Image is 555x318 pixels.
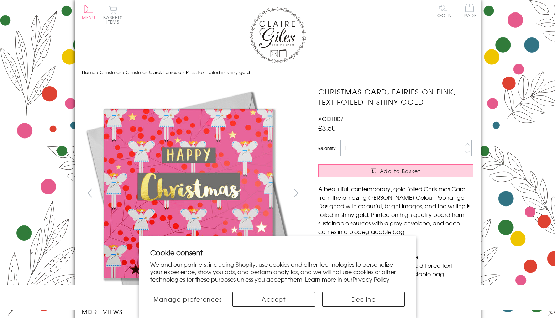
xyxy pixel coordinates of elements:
[318,184,473,236] p: A beautiful, contemporary, gold foiled Christmas Card from the amazing [PERSON_NAME] Colour Pop r...
[82,69,95,75] a: Home
[380,167,420,174] span: Add to Basket
[318,114,344,123] span: XCOL007
[123,69,124,75] span: ›
[304,87,518,300] img: Christmas Card, Fairies on Pink, text foiled in shiny gold
[462,4,477,19] a: Trade
[318,87,473,107] h1: Christmas Card, Fairies on Pink, text foiled in shiny gold
[435,4,452,17] a: Log In
[318,123,336,133] span: £3.50
[150,247,405,257] h2: Cookie consent
[462,4,477,17] span: Trade
[82,307,304,316] h3: More views
[318,145,335,151] label: Quantity
[100,69,121,75] a: Christmas
[249,7,306,63] img: Claire Giles Greetings Cards
[232,292,315,307] button: Accept
[153,295,222,303] span: Manage preferences
[352,275,389,283] a: Privacy Policy
[288,185,304,201] button: next
[82,87,295,300] img: Christmas Card, Fairies on Pink, text foiled in shiny gold
[322,292,405,307] button: Decline
[97,69,98,75] span: ›
[82,185,98,201] button: prev
[82,5,96,20] button: Menu
[150,261,405,283] p: We and our partners, including Shopify, use cookies and other technologies to personalize your ex...
[106,14,123,25] span: 0 items
[150,292,225,307] button: Manage preferences
[103,6,123,24] button: Basket0 items
[82,14,96,21] span: Menu
[318,164,473,177] button: Add to Basket
[82,65,473,80] nav: breadcrumbs
[126,69,250,75] span: Christmas Card, Fairies on Pink, text foiled in shiny gold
